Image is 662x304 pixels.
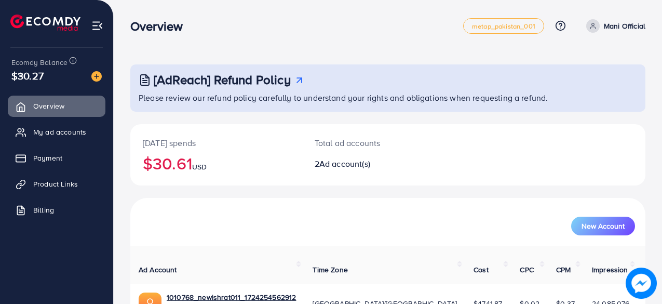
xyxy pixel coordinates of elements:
[8,200,105,220] a: Billing
[91,71,102,82] img: image
[33,153,62,163] span: Payment
[33,179,78,189] span: Product Links
[315,137,418,149] p: Total ad accounts
[33,127,86,137] span: My ad accounts
[582,19,645,33] a: Mani Official
[604,20,645,32] p: Mani Official
[313,265,347,275] span: Time Zone
[556,265,571,275] span: CPM
[319,158,370,169] span: Ad account(s)
[130,19,191,34] h3: Overview
[143,137,290,149] p: [DATE] spends
[11,68,44,83] span: $30.27
[8,148,105,168] a: Payment
[139,265,177,275] span: Ad Account
[192,162,207,172] span: USD
[582,222,625,230] span: New Account
[33,101,64,111] span: Overview
[472,23,535,30] span: metap_pakistan_001
[139,91,639,104] p: Please review our refund policy carefully to understand your rights and obligations when requesti...
[626,268,657,299] img: image
[315,159,418,169] h2: 2
[8,96,105,116] a: Overview
[8,174,105,194] a: Product Links
[8,122,105,142] a: My ad accounts
[11,57,67,68] span: Ecomdy Balance
[10,15,80,31] img: logo
[592,265,628,275] span: Impression
[91,20,103,32] img: menu
[520,265,533,275] span: CPC
[167,292,296,302] a: 1010768_newishrat011_1724254562912
[33,205,54,215] span: Billing
[154,72,291,87] h3: [AdReach] Refund Policy
[463,18,544,34] a: metap_pakistan_001
[571,217,635,235] button: New Account
[474,265,489,275] span: Cost
[143,153,290,173] h2: $30.61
